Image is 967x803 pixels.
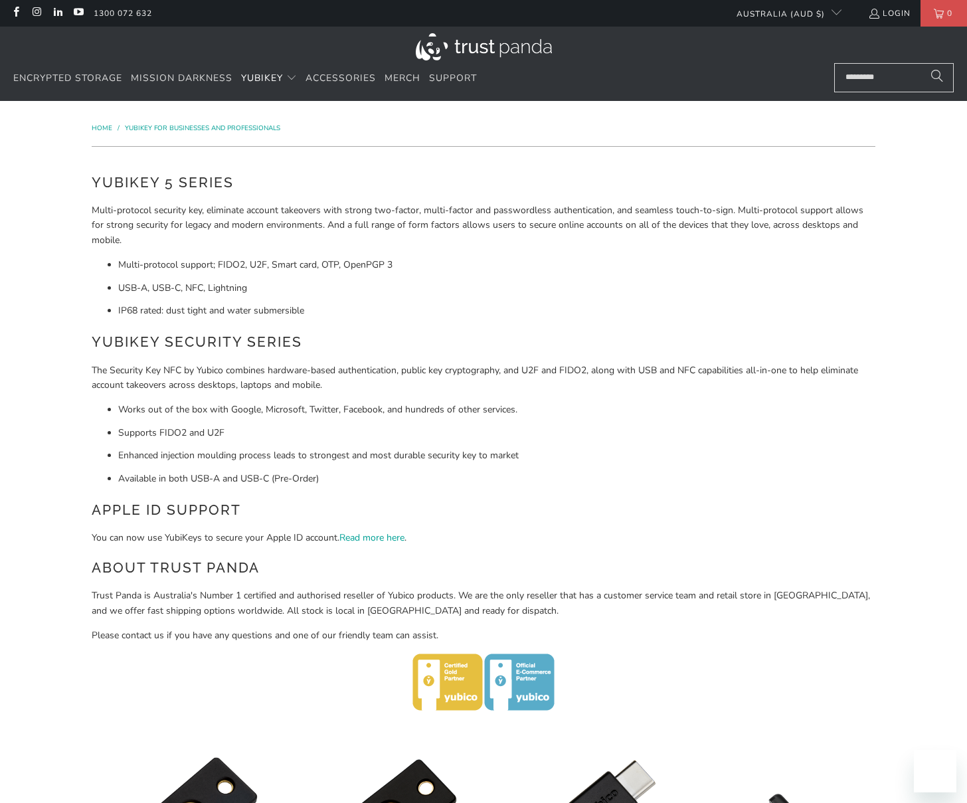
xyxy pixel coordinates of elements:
[118,258,875,272] li: Multi-protocol support; FIDO2, U2F, Smart card, OTP, OpenPGP 3
[92,203,875,248] p: Multi-protocol security key, eliminate account takeovers with strong two-factor, multi-factor and...
[13,72,122,84] span: Encrypted Storage
[72,8,84,19] a: Trust Panda Australia on YouTube
[92,531,875,545] p: You can now use YubiKeys to secure your Apple ID account. .
[118,124,120,133] span: /
[92,331,875,353] h2: YubiKey Security Series
[92,124,114,133] a: Home
[92,628,875,643] p: Please contact us if you have any questions and one of our friendly team can assist.
[94,6,152,21] a: 1300 072 632
[118,448,875,463] li: Enhanced injection moulding process leads to strongest and most durable security key to market
[10,8,21,19] a: Trust Panda Australia on Facebook
[429,63,477,94] a: Support
[52,8,63,19] a: Trust Panda Australia on LinkedIn
[13,63,477,94] nav: Translation missing: en.navigation.header.main_nav
[118,304,875,318] li: IP68 rated: dust tight and water submersible
[834,63,954,92] input: Search...
[131,72,232,84] span: Mission Darkness
[92,588,875,618] p: Trust Panda is Australia's Number 1 certified and authorised reseller of Yubico products. We are ...
[306,63,376,94] a: Accessories
[118,472,875,486] li: Available in both USB-A and USB-C (Pre-Order)
[131,63,232,94] a: Mission Darkness
[13,63,122,94] a: Encrypted Storage
[868,6,911,21] a: Login
[31,8,42,19] a: Trust Panda Australia on Instagram
[92,172,875,193] h2: YubiKey 5 Series
[125,124,280,133] a: YubiKey for Businesses and Professionals
[92,557,875,579] h2: About Trust Panda
[385,72,420,84] span: Merch
[385,63,420,94] a: Merch
[92,499,875,521] h2: Apple ID Support
[241,72,283,84] span: YubiKey
[118,402,875,417] li: Works out of the box with Google, Microsoft, Twitter, Facebook, and hundreds of other services.
[92,363,875,393] p: The Security Key NFC by Yubico combines hardware-based authentication, public key cryptography, a...
[306,72,376,84] span: Accessories
[118,281,875,296] li: USB-A, USB-C, NFC, Lightning
[416,33,552,60] img: Trust Panda Australia
[429,72,477,84] span: Support
[241,63,297,94] summary: YubiKey
[921,63,954,92] button: Search
[339,531,404,544] a: Read more here
[92,124,112,133] span: Home
[914,750,956,792] iframe: Button to launch messaging window
[118,426,875,440] li: Supports FIDO2 and U2F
